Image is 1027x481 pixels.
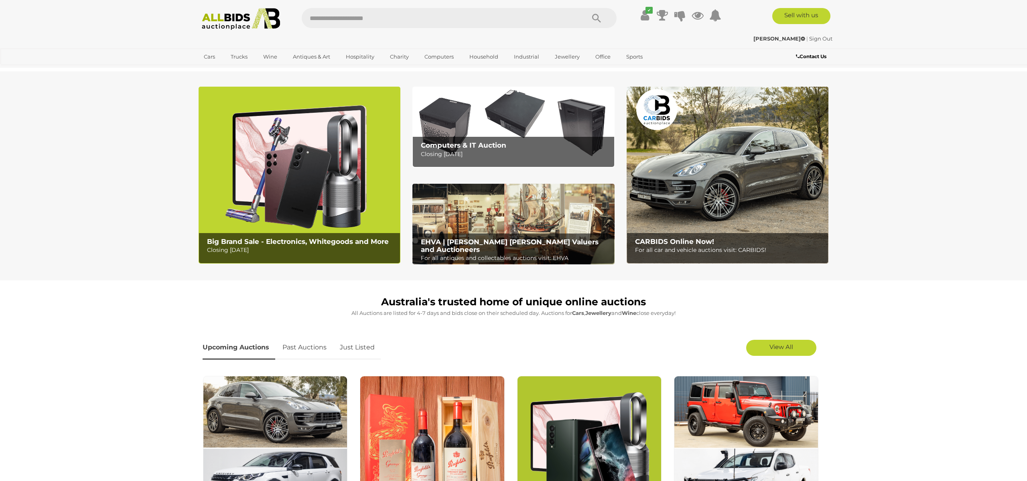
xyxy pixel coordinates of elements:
a: Cars [199,50,220,63]
a: Industrial [509,50,544,63]
b: Big Brand Sale - Electronics, Whitegoods and More [207,237,389,246]
strong: Jewellery [585,310,611,316]
a: Office [590,50,616,63]
p: Closing [DATE] [421,149,610,159]
a: Sell with us [772,8,830,24]
a: View All [746,340,816,356]
b: CARBIDS Online Now! [635,237,714,246]
a: EHVA | Evans Hastings Valuers and Auctioneers EHVA | [PERSON_NAME] [PERSON_NAME] Valuers and Auct... [412,184,614,265]
img: EHVA | Evans Hastings Valuers and Auctioneers [412,184,614,265]
h1: Australia's trusted home of unique online auctions [203,296,824,308]
a: Jewellery [550,50,585,63]
p: For all car and vehicle auctions visit: CARBIDS! [635,245,824,255]
a: ✔ [639,8,651,22]
a: Past Auctions [276,336,333,359]
b: Computers & IT Auction [421,141,506,149]
a: [GEOGRAPHIC_DATA] [199,63,266,77]
a: Computers [419,50,459,63]
b: EHVA | [PERSON_NAME] [PERSON_NAME] Valuers and Auctioneers [421,238,599,254]
b: Contact Us [796,53,826,59]
img: Big Brand Sale - Electronics, Whitegoods and More [199,87,400,264]
button: Search [576,8,617,28]
strong: Cars [572,310,584,316]
p: For all antiques and collectables auctions visit: EHVA [421,253,610,263]
a: Trucks [225,50,253,63]
span: View All [769,343,793,351]
img: Allbids.com.au [197,8,284,30]
strong: Wine [622,310,636,316]
a: Antiques & Art [288,50,335,63]
strong: [PERSON_NAME] [753,35,805,42]
a: Charity [385,50,414,63]
a: Big Brand Sale - Electronics, Whitegoods and More Big Brand Sale - Electronics, Whitegoods and Mo... [199,87,400,264]
i: ✔ [645,7,653,14]
p: Closing [DATE] [207,245,396,255]
a: Upcoming Auctions [203,336,275,359]
img: CARBIDS Online Now! [627,87,828,264]
a: Contact Us [796,52,828,61]
a: Sign Out [809,35,832,42]
a: Computers & IT Auction Computers & IT Auction Closing [DATE] [412,87,614,167]
a: Wine [258,50,282,63]
img: Computers & IT Auction [412,87,614,167]
a: Household [464,50,503,63]
a: Sports [621,50,648,63]
a: Just Listed [334,336,381,359]
span: | [806,35,808,42]
p: All Auctions are listed for 4-7 days and bids close on their scheduled day. Auctions for , and cl... [203,308,824,318]
a: CARBIDS Online Now! CARBIDS Online Now! For all car and vehicle auctions visit: CARBIDS! [627,87,828,264]
a: [PERSON_NAME] [753,35,806,42]
a: Hospitality [341,50,380,63]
